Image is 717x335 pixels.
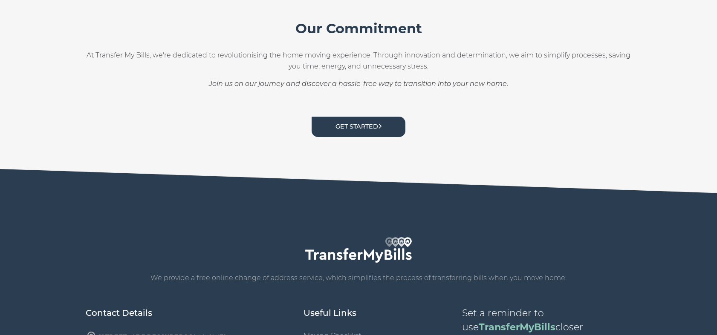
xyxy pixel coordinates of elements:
img: TransferMyBills.com [305,237,412,263]
h5: Contact Details [86,307,255,319]
p: We provide a free online change of address service, which simplifies the process of transferring ... [86,272,631,283]
h5: Useful Links [304,307,370,319]
em: Join us on our journey and discover a hassle-free way to transition into your new home. [209,80,508,88]
p: At Transfer My Bills, we're dedicated to revolutionising the home moving experience. Through inno... [86,50,631,72]
strong: TransferMyBills [479,321,555,333]
h4: Our Commitment [295,20,422,37]
a: Get Started [312,117,405,137]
